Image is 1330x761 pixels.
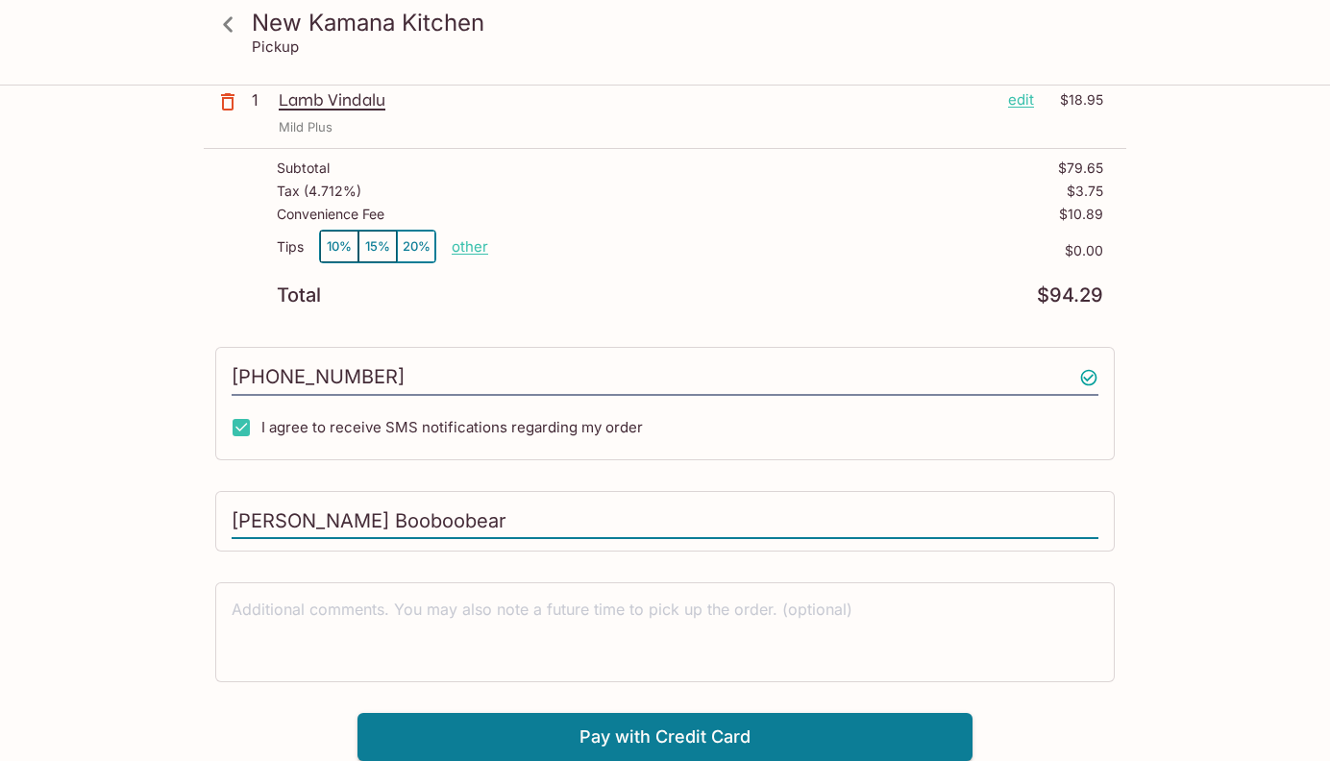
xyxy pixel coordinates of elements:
[279,89,993,110] p: Lamb Vindalu
[1058,160,1103,176] p: $79.65
[232,503,1098,540] input: Enter first and last name
[252,89,271,110] p: 1
[252,8,1111,37] h3: New Kamana Kitchen
[488,243,1103,258] p: $0.00
[1059,207,1103,222] p: $10.89
[277,160,330,176] p: Subtotal
[277,207,384,222] p: Convenience Fee
[261,418,643,436] span: I agree to receive SMS notifications regarding my order
[358,231,397,262] button: 15%
[232,359,1098,396] input: Enter phone number
[277,184,361,199] p: Tax ( 4.712% )
[397,231,435,262] button: 20%
[320,231,358,262] button: 10%
[1067,184,1103,199] p: $3.75
[1046,89,1103,110] p: $18.95
[277,239,304,255] p: Tips
[1008,89,1034,110] p: edit
[1037,286,1103,305] p: $94.29
[357,713,973,761] button: Pay with Credit Card
[279,118,332,136] p: Mild Plus
[452,237,488,256] button: other
[277,286,321,305] p: Total
[252,37,299,56] p: Pickup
